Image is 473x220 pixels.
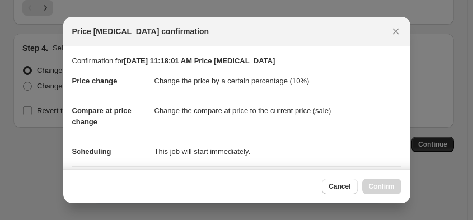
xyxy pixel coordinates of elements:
[322,179,357,194] button: Cancel
[72,147,111,156] span: Scheduling
[154,96,401,125] dd: Change the compare at price to the current price (sale)
[154,137,401,166] dd: This job will start immediately.
[124,57,275,65] b: [DATE] 11:18:01 AM Price [MEDICAL_DATA]
[72,26,209,37] span: Price [MEDICAL_DATA] confirmation
[72,77,118,85] span: Price change
[388,24,404,39] button: Close
[72,106,132,126] span: Compare at price change
[154,166,401,196] dd: 11612
[154,67,401,96] dd: Change the price by a certain percentage (10%)
[72,55,401,67] p: Confirmation for
[329,182,350,191] span: Cancel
